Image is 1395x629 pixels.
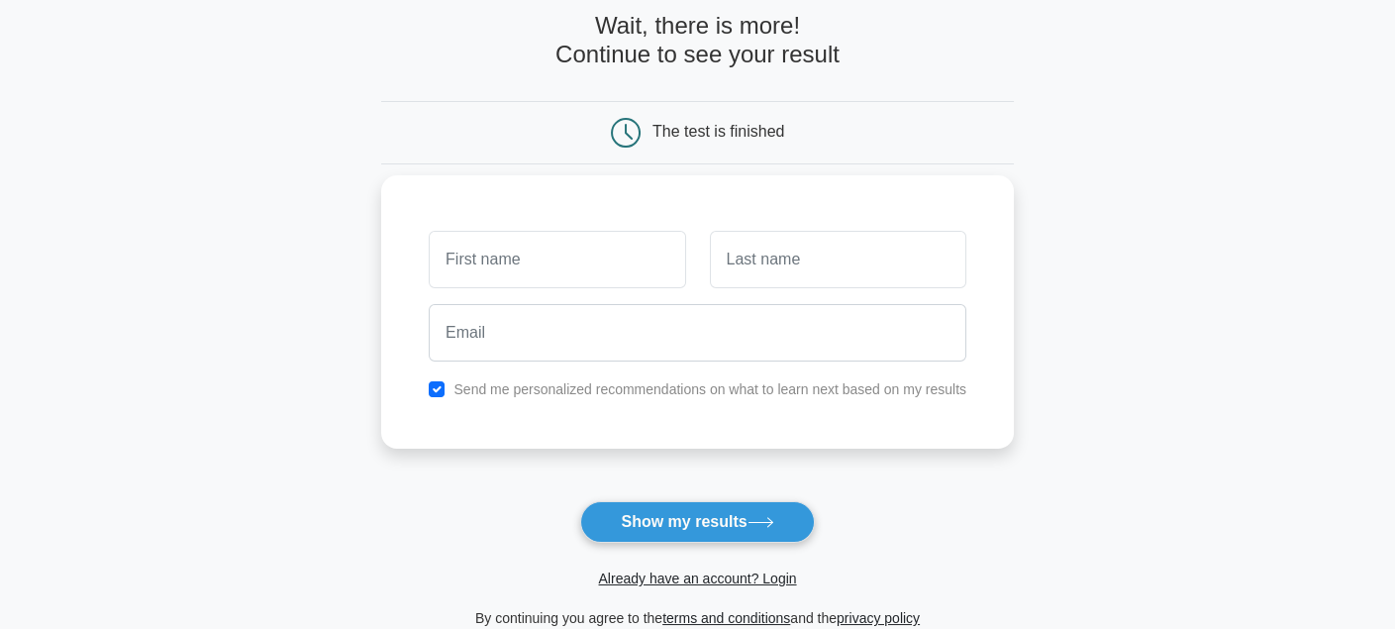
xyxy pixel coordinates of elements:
[837,610,920,626] a: privacy policy
[662,610,790,626] a: terms and conditions
[710,231,966,288] input: Last name
[652,123,784,140] div: The test is finished
[580,501,814,543] button: Show my results
[429,304,966,362] input: Email
[598,571,796,586] a: Already have an account? Login
[381,12,1014,69] h4: Wait, there is more! Continue to see your result
[429,231,685,288] input: First name
[453,381,966,397] label: Send me personalized recommendations on what to learn next based on my results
